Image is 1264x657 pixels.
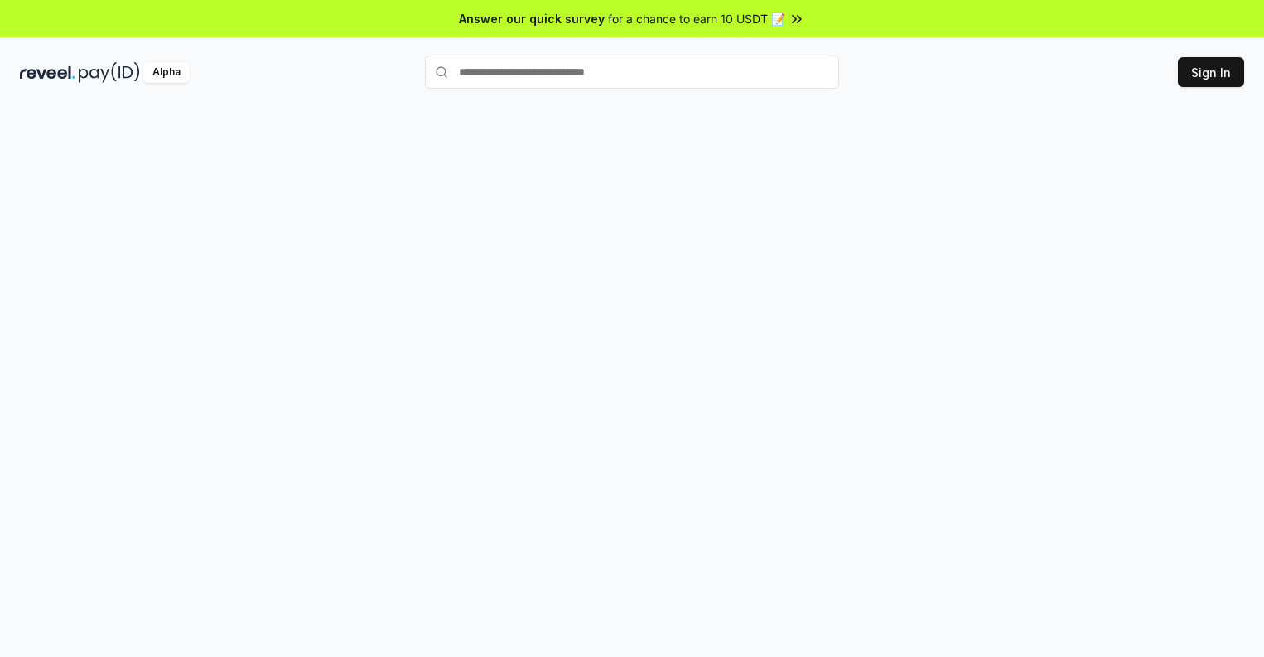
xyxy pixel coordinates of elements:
[1178,57,1244,87] button: Sign In
[143,62,190,83] div: Alpha
[79,62,140,83] img: pay_id
[459,10,605,27] span: Answer our quick survey
[20,62,75,83] img: reveel_dark
[608,10,785,27] span: for a chance to earn 10 USDT 📝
